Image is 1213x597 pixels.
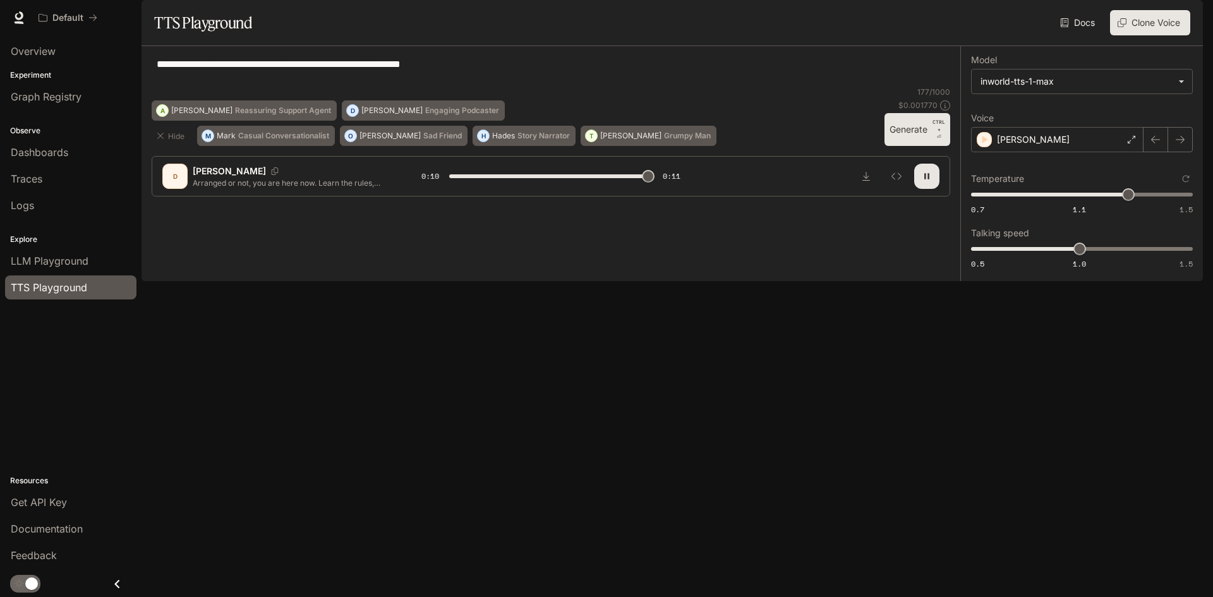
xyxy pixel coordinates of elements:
button: All workspaces [33,5,103,30]
p: [PERSON_NAME] [997,133,1070,146]
p: Story Narrator [517,132,570,140]
div: D [347,100,358,121]
p: CTRL + [932,118,945,133]
p: [PERSON_NAME] [193,165,266,178]
p: Voice [971,114,994,123]
p: Casual Conversationalist [238,132,329,140]
span: 1.1 [1073,204,1086,215]
p: Reassuring Support Agent [235,107,331,114]
p: Sad Friend [423,132,462,140]
div: M [202,126,214,146]
p: ⏎ [932,118,945,141]
button: Download audio [854,164,879,189]
p: Talking speed [971,229,1029,238]
span: 1.0 [1073,258,1086,269]
p: [PERSON_NAME] [171,107,232,114]
button: A[PERSON_NAME]Reassuring Support Agent [152,100,337,121]
span: 1.5 [1180,258,1193,269]
p: $ 0.001770 [898,100,938,111]
span: 0.5 [971,258,984,269]
p: 177 / 1000 [917,87,950,97]
div: T [586,126,597,146]
button: Copy Voice ID [266,167,284,175]
a: Docs [1058,10,1100,35]
div: inworld-tts-1-max [972,69,1192,93]
button: D[PERSON_NAME]Engaging Podcaster [342,100,505,121]
p: Arranged or not, you are here now. Learn the rules, survive inside them, and you may find calm. R... [193,178,391,188]
button: T[PERSON_NAME]Grumpy Man [581,126,716,146]
div: O [345,126,356,146]
button: Clone Voice [1110,10,1190,35]
p: [PERSON_NAME] [600,132,661,140]
button: O[PERSON_NAME]Sad Friend [340,126,468,146]
div: A [157,100,168,121]
h1: TTS Playground [154,10,252,35]
button: Reset to default [1179,172,1193,186]
button: Inspect [884,164,909,189]
div: D [165,166,185,186]
div: inworld-tts-1-max [981,75,1172,88]
p: Temperature [971,174,1024,183]
p: Hades [492,132,515,140]
p: [PERSON_NAME] [359,132,421,140]
button: GenerateCTRL +⏎ [884,113,950,146]
p: [PERSON_NAME] [361,107,423,114]
span: 0:11 [663,170,680,183]
p: Default [52,13,83,23]
div: H [478,126,489,146]
p: Engaging Podcaster [425,107,499,114]
span: 0.7 [971,204,984,215]
button: Hide [152,126,192,146]
p: Mark [217,132,236,140]
button: MMarkCasual Conversationalist [197,126,335,146]
span: 0:10 [421,170,439,183]
span: 1.5 [1180,204,1193,215]
p: Grumpy Man [664,132,711,140]
button: HHadesStory Narrator [473,126,576,146]
p: Model [971,56,997,64]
